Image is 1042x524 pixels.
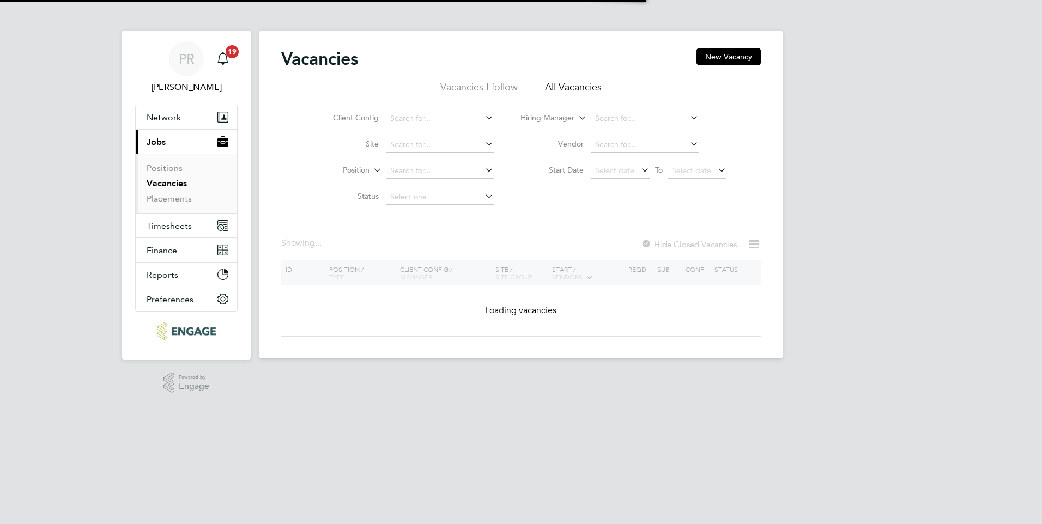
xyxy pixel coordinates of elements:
[147,245,177,255] span: Finance
[147,178,187,188] a: Vacancies
[386,163,494,179] input: Search for...
[136,263,237,287] button: Reports
[179,373,209,382] span: Powered by
[136,130,237,154] button: Jobs
[386,190,494,205] input: Select one
[147,193,192,204] a: Placements
[136,238,237,262] button: Finance
[316,113,379,123] label: Client Config
[136,154,237,213] div: Jobs
[316,139,379,149] label: Site
[136,214,237,237] button: Timesheets
[641,239,737,249] label: Hide Closed Vacancies
[135,322,238,340] a: Go to home page
[179,52,195,66] span: PR
[147,137,166,147] span: Jobs
[281,48,358,70] h2: Vacancies
[135,81,238,94] span: Pallvi Raghvani
[147,294,193,304] span: Preferences
[512,113,574,124] label: Hiring Manager
[386,111,494,126] input: Search for...
[591,137,699,153] input: Search for...
[652,163,666,177] span: To
[135,41,238,94] a: PR[PERSON_NAME]
[147,221,192,231] span: Timesheets
[281,237,324,249] div: Showing
[672,166,711,175] span: Select date
[440,81,518,100] li: Vacancies I follow
[521,165,584,175] label: Start Date
[545,81,602,100] li: All Vacancies
[212,41,234,76] a: 19
[157,322,215,340] img: ncclondon-logo-retina.png
[122,31,251,360] nav: Main navigation
[136,287,237,311] button: Preferences
[591,111,699,126] input: Search for...
[595,166,634,175] span: Select date
[226,45,239,58] span: 19
[307,165,369,176] label: Position
[315,237,322,248] span: ...
[696,48,761,65] button: New Vacancy
[179,382,209,391] span: Engage
[136,105,237,129] button: Network
[163,373,210,393] a: Powered byEngage
[147,270,178,280] span: Reports
[316,191,379,201] label: Status
[147,163,183,173] a: Positions
[386,137,494,153] input: Search for...
[147,112,181,123] span: Network
[521,139,584,149] label: Vendor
